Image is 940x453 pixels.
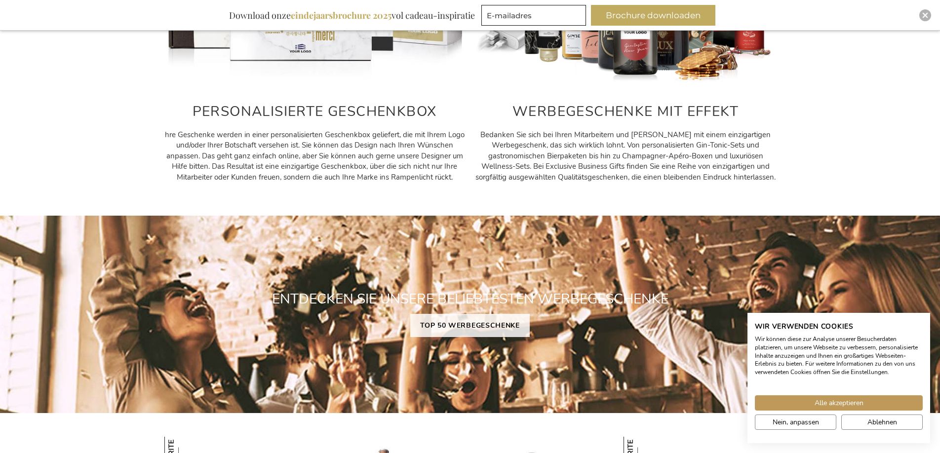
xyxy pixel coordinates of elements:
p: Bedanken Sie sich bei Ihren Mitarbeitern und [PERSON_NAME] mit einem einzigartigen Werbegeschenk,... [475,130,776,183]
input: E-mailadres [481,5,586,26]
button: Akzeptieren Sie alle cookies [755,395,923,411]
b: eindejaarsbrochure 2025 [291,9,392,21]
div: Close [919,9,931,21]
div: Download onze vol cadeau-inspiratie [225,5,479,26]
h2: Wir verwenden Cookies [755,322,923,331]
img: Close [922,12,928,18]
span: Alle akzeptieren [815,398,863,408]
a: TOP 50 WERBEGESCHENKE [410,314,530,337]
span: Nein, anpassen [773,417,819,427]
h2: WERBEGESCHENKE MIT EFFEKT [475,104,776,119]
span: Ablehnen [867,417,897,427]
p: Wir können diese zur Analyse unserer Besucherdaten platzieren, um unsere Webseite zu verbessern, ... [755,335,923,377]
button: Alle verweigern cookies [841,415,923,430]
button: cookie Einstellungen anpassen [755,415,836,430]
button: Brochure downloaden [591,5,715,26]
h2: PERSONALISIERTE GESCHENKBOX [164,104,465,119]
p: hre Geschenke werden in einer personalisierten Geschenkbox geliefert, die mit Ihrem Logo und/oder... [164,130,465,183]
form: marketing offers and promotions [481,5,589,29]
